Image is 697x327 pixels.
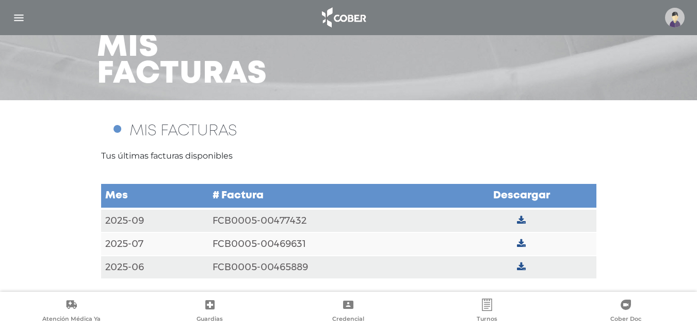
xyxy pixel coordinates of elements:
img: profile-placeholder.svg [665,8,685,27]
td: # Factura [208,183,447,209]
p: Tus últimas facturas disponibles [101,150,596,162]
span: Atención Médica Ya [42,315,101,324]
a: Guardias [141,299,280,325]
span: Cober Doc [610,315,641,324]
td: FCB0005-00465889 [208,256,447,279]
td: 2025-09 [101,209,209,232]
a: Turnos [418,299,557,325]
h3: Mis facturas [97,34,267,88]
td: 2025-06 [101,256,209,279]
span: MIS FACTURAS [129,124,237,138]
a: Credencial [279,299,418,325]
span: Credencial [332,315,364,324]
span: Guardias [197,315,223,324]
a: Cober Doc [556,299,695,325]
img: Cober_menu-lines-white.svg [12,11,25,24]
td: Descargar [447,183,596,209]
img: logo_cober_home-white.png [316,5,370,30]
td: FCB0005-00469631 [208,232,447,256]
td: 2025-07 [101,232,209,256]
td: Mes [101,183,209,209]
a: Atención Médica Ya [2,299,141,325]
td: FCB0005-00477432 [208,209,447,232]
span: Turnos [477,315,497,324]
